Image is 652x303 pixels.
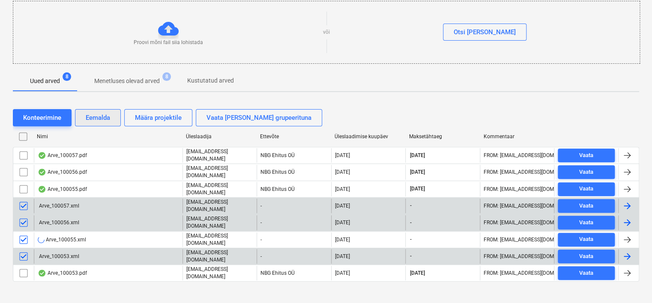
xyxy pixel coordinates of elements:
[38,236,86,243] div: Arve_100055.xml
[23,112,61,123] div: Konteerimine
[13,1,640,64] div: Proovi mõni fail siia lohistadavõiOtsi [PERSON_NAME]
[38,152,46,159] div: Andmed failist loetud
[38,152,87,159] div: Arve_100057.pdf
[186,165,253,179] p: [EMAIL_ADDRESS][DOMAIN_NAME]
[162,72,171,81] span: 8
[186,215,253,230] p: [EMAIL_ADDRESS][DOMAIN_NAME]
[409,219,413,226] span: -
[186,249,253,264] p: [EMAIL_ADDRESS][DOMAIN_NAME]
[579,201,593,211] div: Vaata
[335,253,350,259] div: [DATE]
[579,151,593,160] div: Vaata
[257,266,331,280] div: NBG Ehitus OÜ
[558,182,615,196] button: Vaata
[13,109,72,126] button: Konteerimine
[186,266,253,280] p: [EMAIL_ADDRESS][DOMAIN_NAME]
[409,270,426,277] span: [DATE]
[38,236,45,243] div: Andmete lugemine failist pooleli
[186,148,253,163] p: [EMAIL_ADDRESS][DOMAIN_NAME]
[257,215,331,230] div: -
[38,220,79,226] div: Arve_100056.xml
[196,109,322,126] button: Vaata [PERSON_NAME] grupeerituna
[483,134,551,140] div: Kommentaar
[579,252,593,261] div: Vaata
[409,185,426,193] span: [DATE]
[409,134,477,140] div: Maksetähtaeg
[335,169,350,175] div: [DATE]
[37,134,179,140] div: Nimi
[30,77,60,86] p: Uued arved
[134,39,203,46] p: Proovi mõni fail siia lohistada
[186,232,253,247] p: [EMAIL_ADDRESS][DOMAIN_NAME]
[558,216,615,229] button: Vaata
[335,237,350,243] div: [DATE]
[409,152,426,159] span: [DATE]
[558,199,615,213] button: Vaata
[38,169,87,175] div: Arve_100056.pdf
[94,77,160,86] p: Menetluses olevad arved
[63,72,71,81] span: 8
[257,148,331,163] div: NBG Ehitus OÜ
[135,112,182,123] div: Määra projektile
[257,249,331,264] div: -
[124,109,192,126] button: Määra projektile
[86,112,110,123] div: Eemalda
[257,182,331,196] div: NBG Ehitus OÜ
[454,27,516,38] div: Otsi [PERSON_NAME]
[443,24,526,41] button: Otsi [PERSON_NAME]
[409,202,413,209] span: -
[75,109,121,126] button: Eemalda
[38,186,46,193] div: Andmed failist loetud
[558,233,615,247] button: Vaata
[558,149,615,162] button: Vaata
[38,186,87,193] div: Arve_100055.pdf
[558,250,615,263] button: Vaata
[38,203,79,209] div: Arve_100057.xml
[579,235,593,244] div: Vaata
[579,184,593,194] div: Vaata
[257,199,331,213] div: -
[38,253,79,259] div: Arve_100053.xml
[335,270,350,276] div: [DATE]
[260,134,328,140] div: Ettevõte
[335,203,350,209] div: [DATE]
[409,236,413,243] span: -
[187,76,234,85] p: Kustutatud arved
[579,218,593,228] div: Vaata
[409,169,426,176] span: [DATE]
[186,182,253,196] p: [EMAIL_ADDRESS][DOMAIN_NAME]
[579,167,593,177] div: Vaata
[185,134,253,140] div: Üleslaadija
[38,270,87,276] div: Arve_100053.pdf
[335,186,350,192] div: [DATE]
[409,253,413,260] span: -
[323,29,330,36] p: või
[335,134,402,140] div: Üleslaadimise kuupäev
[609,262,652,303] iframe: Chat Widget
[206,112,311,123] div: Vaata [PERSON_NAME] grupeerituna
[257,165,331,179] div: NBG Ehitus OÜ
[257,232,331,247] div: -
[38,169,46,175] div: Andmed failist loetud
[335,220,350,226] div: [DATE]
[186,199,253,213] p: [EMAIL_ADDRESS][DOMAIN_NAME]
[38,270,46,276] div: Andmed failist loetud
[558,266,615,280] button: Vaata
[558,165,615,179] button: Vaata
[335,152,350,158] div: [DATE]
[579,268,593,278] div: Vaata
